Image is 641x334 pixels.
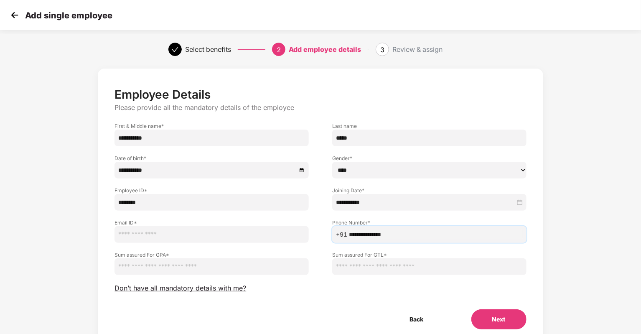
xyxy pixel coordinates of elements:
span: +91 [336,230,347,239]
p: Please provide all the mandatory details of the employee [114,103,526,112]
button: Back [389,309,445,329]
label: Employee ID [114,187,309,194]
label: First & Middle name [114,122,309,130]
div: Select benefits [185,43,231,56]
label: Date of birth [114,155,309,162]
span: check [172,46,178,53]
p: Employee Details [114,87,526,102]
label: Last name [332,122,527,130]
button: Next [471,309,527,329]
label: Joining Date [332,187,527,194]
img: svg+xml;base64,PHN2ZyB4bWxucz0iaHR0cDovL3d3dy53My5vcmcvMjAwMC9zdmciIHdpZHRoPSIzMCIgaGVpZ2h0PSIzMC... [8,9,21,21]
label: Sum assured For GTL [332,251,527,258]
label: Gender [332,155,527,162]
div: Add employee details [289,43,361,56]
label: Sum assured For GPA [114,251,309,258]
label: Email ID [114,219,309,226]
div: Review & assign [392,43,443,56]
p: Add single employee [25,10,112,20]
span: 2 [277,46,281,54]
label: Phone Number [332,219,527,226]
span: 3 [380,46,384,54]
span: Don’t have all mandatory details with me? [114,284,246,293]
